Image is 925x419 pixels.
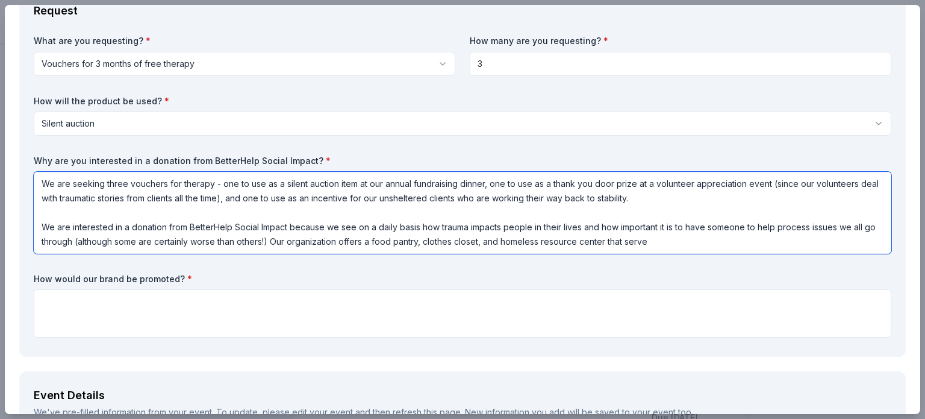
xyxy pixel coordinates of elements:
div: Request [34,1,891,20]
label: How would our brand be promoted? [34,273,891,285]
label: Why are you interested in a donation from BetterHelp Social Impact? [34,155,891,167]
label: How many are you requesting? [470,35,891,47]
label: What are you requesting? [34,35,455,47]
label: How will the product be used? [34,95,891,107]
div: Event Details [34,386,891,405]
textarea: We are seeking three vouchers for therapy - one to use as a silent auction item at our annual fun... [34,172,891,254]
